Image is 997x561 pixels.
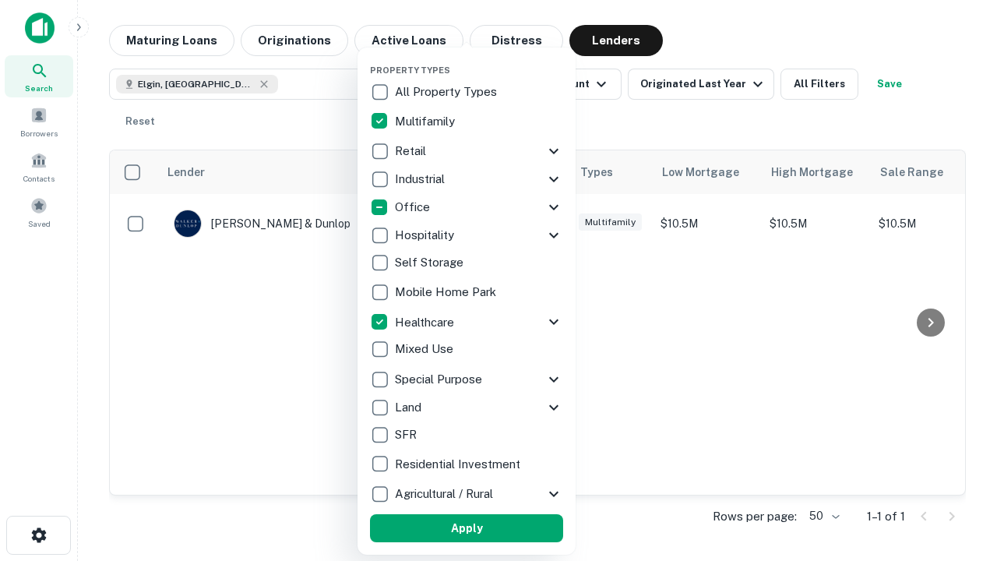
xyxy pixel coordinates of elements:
[370,221,563,249] div: Hospitality
[395,253,467,272] p: Self Storage
[395,142,429,161] p: Retail
[395,170,448,189] p: Industrial
[395,398,425,417] p: Land
[370,165,563,193] div: Industrial
[395,198,433,217] p: Office
[370,193,563,221] div: Office
[395,485,496,503] p: Agricultural / Rural
[395,425,420,444] p: SFR
[395,83,500,101] p: All Property Types
[395,370,485,389] p: Special Purpose
[370,365,563,393] div: Special Purpose
[370,480,563,508] div: Agricultural / Rural
[395,313,457,332] p: Healthcare
[919,436,997,511] iframe: Chat Widget
[370,308,563,336] div: Healthcare
[370,65,450,75] span: Property Types
[395,455,523,474] p: Residential Investment
[395,283,499,302] p: Mobile Home Park
[370,514,563,542] button: Apply
[370,393,563,422] div: Land
[370,137,563,165] div: Retail
[395,226,457,245] p: Hospitality
[395,112,458,131] p: Multifamily
[395,340,456,358] p: Mixed Use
